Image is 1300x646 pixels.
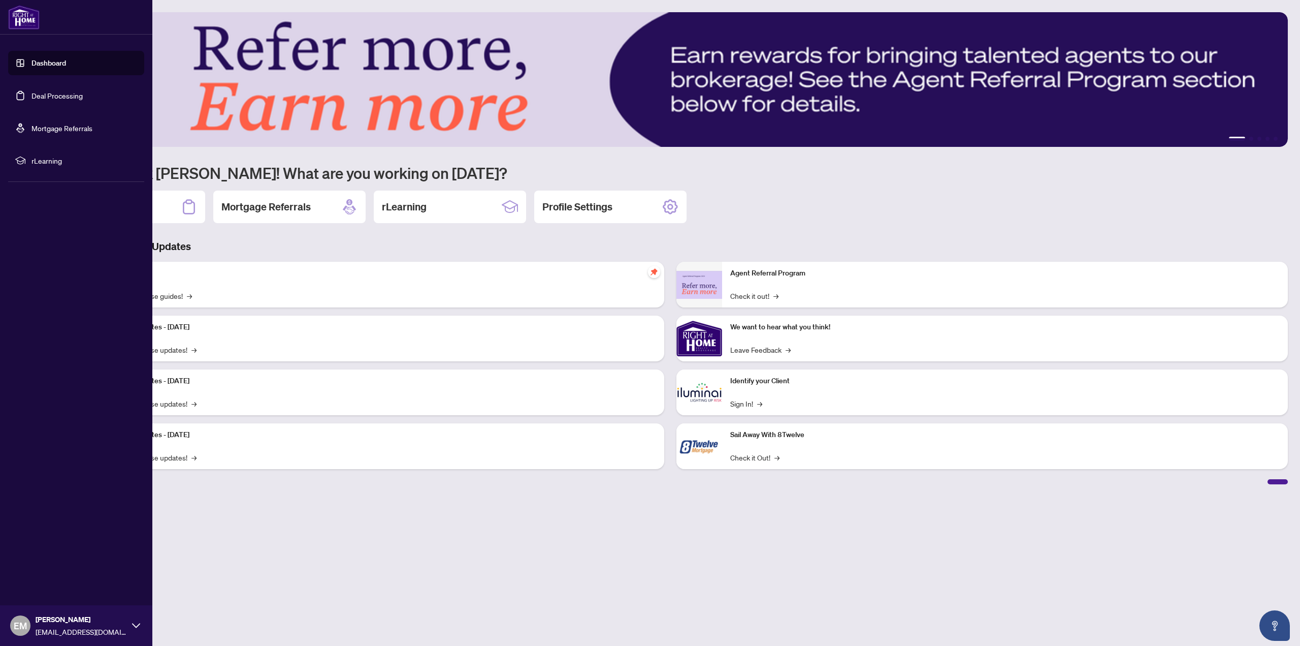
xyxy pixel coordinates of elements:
[1257,137,1261,141] button: 3
[730,429,1280,441] p: Sail Away With 8Twelve
[191,398,197,409] span: →
[730,290,778,301] a: Check it out!→
[31,155,137,166] span: rLearning
[1259,610,1290,641] button: Open asap
[8,5,40,29] img: logo
[53,239,1288,254] h3: Brokerage & Industry Updates
[107,268,656,279] p: Self-Help
[107,429,656,441] p: Platform Updates - [DATE]
[786,344,791,355] span: →
[36,626,127,637] span: [EMAIL_ADDRESS][DOMAIN_NAME]
[773,290,778,301] span: →
[31,91,83,100] a: Deal Processing
[730,268,1280,279] p: Agent Referral Program
[1229,137,1245,141] button: 1
[31,124,92,133] a: Mortgage Referrals
[542,200,612,214] h2: Profile Settings
[187,290,192,301] span: →
[648,266,660,278] span: pushpin
[36,614,127,625] span: [PERSON_NAME]
[676,316,722,361] img: We want to hear what you think!
[31,58,66,68] a: Dashboard
[730,322,1280,333] p: We want to hear what you think!
[730,344,791,355] a: Leave Feedback→
[730,452,779,463] a: Check it Out!→
[53,163,1288,182] h1: Welcome back [PERSON_NAME]! What are you working on [DATE]?
[757,398,762,409] span: →
[1265,137,1270,141] button: 4
[14,619,27,633] span: EM
[107,376,656,387] p: Platform Updates - [DATE]
[191,344,197,355] span: →
[107,322,656,333] p: Platform Updates - [DATE]
[221,200,311,214] h2: Mortgage Referrals
[676,271,722,299] img: Agent Referral Program
[730,398,762,409] a: Sign In!→
[730,376,1280,387] p: Identify your Client
[1274,137,1278,141] button: 5
[1249,137,1253,141] button: 2
[191,452,197,463] span: →
[382,200,427,214] h2: rLearning
[774,452,779,463] span: →
[676,370,722,415] img: Identify your Client
[53,12,1288,147] img: Slide 0
[676,423,722,469] img: Sail Away With 8Twelve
